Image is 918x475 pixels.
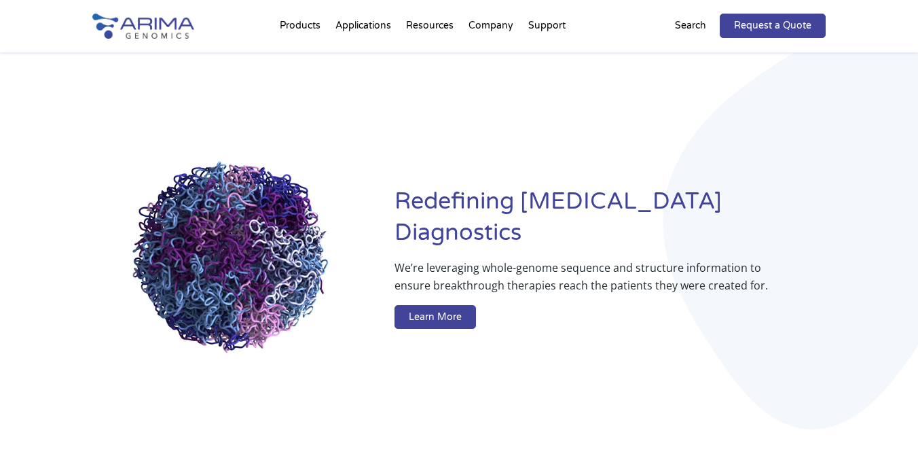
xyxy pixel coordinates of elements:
p: Search [675,17,706,35]
a: Request a Quote [720,14,826,38]
iframe: Chat Widget [850,410,918,475]
h1: Redefining [MEDICAL_DATA] Diagnostics [394,186,826,259]
p: We’re leveraging whole-genome sequence and structure information to ensure breakthrough therapies... [394,259,771,305]
a: Learn More [394,305,476,330]
img: Arima-Genomics-logo [92,14,194,39]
